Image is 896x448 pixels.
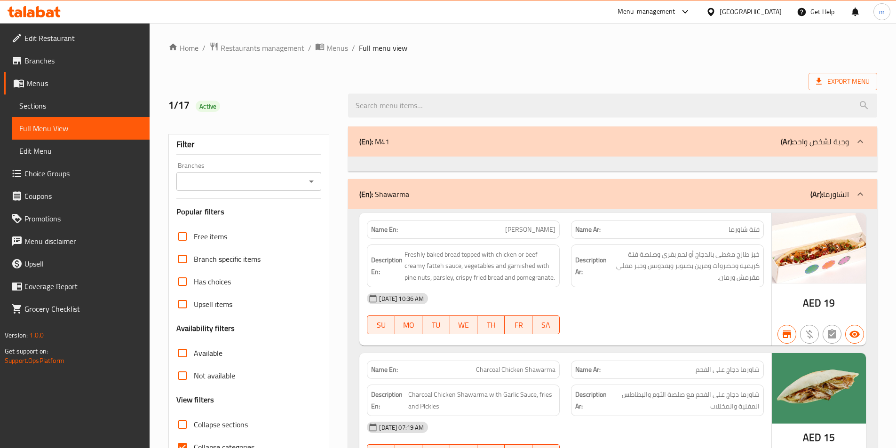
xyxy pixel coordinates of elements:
button: Branch specific item [777,325,796,344]
span: [DATE] 10:36 AM [375,294,428,303]
span: Freshly baked bread topped with chicken or beef creamy fatteh sauce, vegetables and garnished wit... [404,249,555,283]
div: Filter [176,134,322,155]
span: Get support on: [5,345,48,357]
span: TU [426,318,446,332]
span: AED [803,294,821,312]
span: Export Menu [816,76,870,87]
span: Charcoal Chicken Shawarma [476,365,555,375]
a: Edit Menu [12,140,150,162]
a: Menus [315,42,348,54]
input: search [348,94,877,118]
span: Menu disclaimer [24,236,142,247]
span: Active [196,102,220,111]
li: / [308,42,311,54]
span: [DATE] 07:19 AM [375,423,428,432]
span: Full menu view [359,42,407,54]
h3: Popular filters [176,206,322,217]
a: Coupons [4,185,150,207]
span: Collapse sections [194,419,248,430]
li: / [352,42,355,54]
b: (Ar): [781,134,793,149]
strong: Name En: [371,225,398,235]
strong: Name Ar: [575,365,601,375]
span: Upsell [24,258,142,269]
a: Branches [4,49,150,72]
strong: Description En: [371,254,403,277]
span: Menus [26,78,142,89]
a: Edit Restaurant [4,27,150,49]
a: Menu disclaimer [4,230,150,252]
button: SA [532,315,560,334]
span: شاورما دجاج على الفحم مع صلصة الثوم والبطاطس المقلية والمخللات [610,389,760,412]
span: Edit Restaurant [24,32,142,44]
span: Not available [194,370,235,381]
span: Coverage Report [24,281,142,292]
span: m [879,7,885,17]
div: [GEOGRAPHIC_DATA] [720,7,782,17]
span: TH [481,318,501,332]
h3: View filters [176,394,214,405]
li: / [202,42,206,54]
a: Full Menu View [12,117,150,140]
a: Promotions [4,207,150,230]
span: Grocery Checklist [24,303,142,314]
button: Purchased item [800,325,819,344]
button: FR [505,315,532,334]
h2: 1/17 [168,98,337,112]
p: Shawarma [359,189,409,200]
span: 1.0.0 [29,329,44,341]
span: Edit Menu [19,145,142,157]
span: 15 [824,428,835,447]
span: Promotions [24,213,142,224]
div: Active [196,101,220,112]
span: Upsell items [194,299,232,310]
a: Upsell [4,252,150,275]
img: Chicken_Shawarma638701897816055245.jpg [772,353,866,424]
button: TU [422,315,450,334]
span: SU [371,318,391,332]
span: SA [536,318,556,332]
a: Choice Groups [4,162,150,185]
strong: Description En: [371,389,406,412]
span: فتة شاورما [729,225,760,235]
span: Menus [326,42,348,54]
p: M41 [359,136,389,147]
p: وجبة لشخص واحد [781,136,849,147]
button: Not has choices [823,325,841,344]
span: 19 [824,294,835,312]
a: Sections [12,94,150,117]
b: (Ar): [810,187,823,201]
a: Home [168,42,198,54]
span: MO [399,318,419,332]
div: Menu-management [618,6,675,17]
span: شاورما دجاج على الفحم [696,365,760,375]
b: (En): [359,134,373,149]
span: Available [194,347,222,359]
span: WE [454,318,474,332]
span: Restaurants management [221,42,304,54]
div: (En): Shawarma(Ar):الشاورما [348,179,877,209]
button: Open [305,175,318,188]
span: Full Menu View [19,123,142,134]
a: Coverage Report [4,275,150,298]
nav: breadcrumb [168,42,877,54]
button: MO [395,315,422,334]
button: WE [450,315,477,334]
img: mmw_638936157797745639 [772,213,866,283]
span: [PERSON_NAME] [505,225,555,235]
div: (En): M41(Ar):وجبة لشخص واحد [348,157,877,172]
strong: Name En: [371,365,398,375]
b: (En): [359,187,373,201]
span: Coupons [24,190,142,202]
span: Charcoal Chicken Shawarma with Garlic Sauce, fries and Pickles [408,389,555,412]
a: Support.OpsPlatform [5,354,64,367]
span: Choice Groups [24,168,142,179]
strong: Name Ar: [575,225,601,235]
strong: Description Ar: [575,254,607,277]
button: SU [367,315,395,334]
span: Export Menu [809,73,877,90]
a: Grocery Checklist [4,298,150,320]
span: FR [508,318,528,332]
h3: Availability filters [176,323,235,334]
span: AED [803,428,821,447]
